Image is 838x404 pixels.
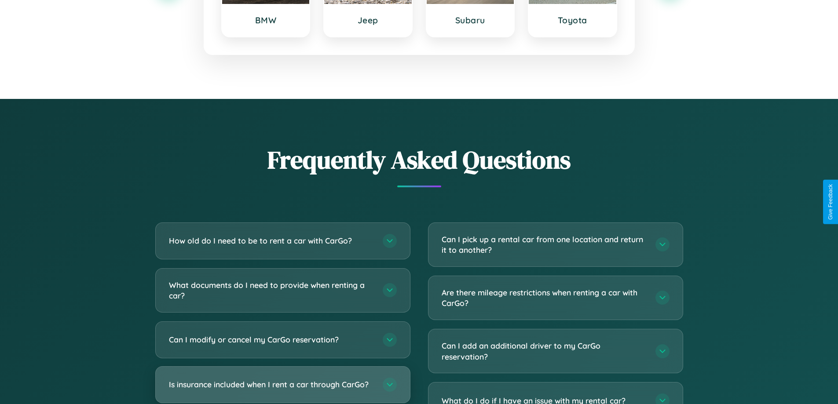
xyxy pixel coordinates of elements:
h3: Is insurance included when I rent a car through CarGo? [169,379,374,390]
h3: Can I add an additional driver to my CarGo reservation? [442,340,647,362]
h3: Are there mileage restrictions when renting a car with CarGo? [442,287,647,309]
h3: How old do I need to be to rent a car with CarGo? [169,235,374,246]
div: Give Feedback [827,184,834,220]
h3: Subaru [435,15,505,25]
h3: What documents do I need to provide when renting a car? [169,280,374,301]
h2: Frequently Asked Questions [155,143,683,177]
h3: BMW [231,15,301,25]
h3: Toyota [538,15,607,25]
h3: Can I pick up a rental car from one location and return it to another? [442,234,647,255]
h3: Jeep [333,15,403,25]
h3: Can I modify or cancel my CarGo reservation? [169,334,374,345]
